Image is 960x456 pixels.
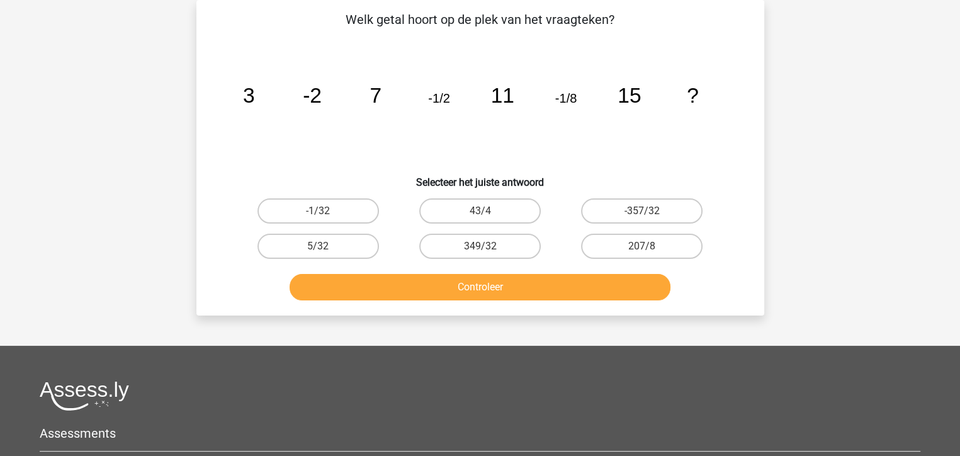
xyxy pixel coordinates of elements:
[428,91,450,105] tspan: -1/2
[40,426,920,441] h5: Assessments
[40,381,129,411] img: Assessly logo
[217,166,744,188] h6: Selecteer het juiste antwoord
[257,234,379,259] label: 5/32
[257,198,379,224] label: -1/32
[303,84,322,107] tspan: -2
[290,274,670,300] button: Controleer
[370,84,381,107] tspan: 7
[242,84,254,107] tspan: 3
[419,234,541,259] label: 349/32
[555,91,577,105] tspan: -1/8
[217,10,744,29] p: Welk getal hoort op de plek van het vraagteken?
[581,234,703,259] label: 207/8
[581,198,703,224] label: -357/32
[618,84,641,107] tspan: 15
[687,84,699,107] tspan: ?
[419,198,541,224] label: 43/4
[490,84,514,107] tspan: 11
